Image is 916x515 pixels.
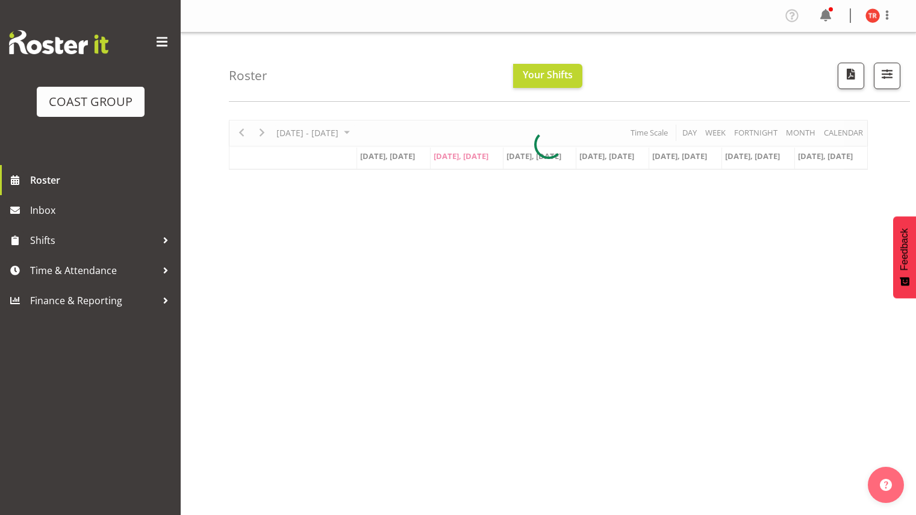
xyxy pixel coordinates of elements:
button: Download a PDF of the roster according to the set date range. [838,63,864,89]
div: COAST GROUP [49,93,132,111]
img: tavish-read11366.jpg [865,8,880,23]
span: Roster [30,171,175,189]
h4: Roster [229,69,267,83]
img: Rosterit website logo [9,30,108,54]
span: Feedback [899,228,910,270]
span: Inbox [30,201,175,219]
span: Finance & Reporting [30,292,157,310]
button: Filter Shifts [874,63,900,89]
button: Feedback - Show survey [893,216,916,298]
img: help-xxl-2.png [880,479,892,491]
span: Shifts [30,231,157,249]
span: Your Shifts [523,68,573,81]
button: Your Shifts [513,64,582,88]
span: Time & Attendance [30,261,157,279]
